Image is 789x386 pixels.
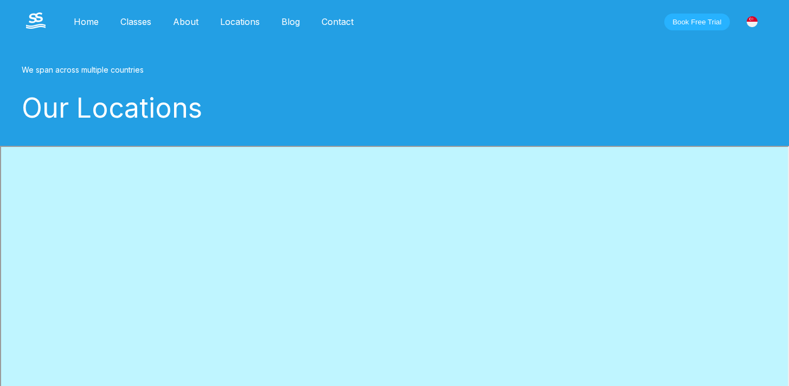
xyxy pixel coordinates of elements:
div: We span across multiple countries [22,65,759,74]
a: Classes [110,16,162,27]
img: The Swim Starter Logo [26,12,46,29]
a: Blog [271,16,311,27]
a: About [162,16,209,27]
div: Our Locations [22,92,759,124]
button: Book Free Trial [664,14,729,30]
a: Locations [209,16,271,27]
a: Contact [311,16,364,27]
a: Home [63,16,110,27]
div: [GEOGRAPHIC_DATA] [741,10,764,33]
img: Singapore [747,16,758,27]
